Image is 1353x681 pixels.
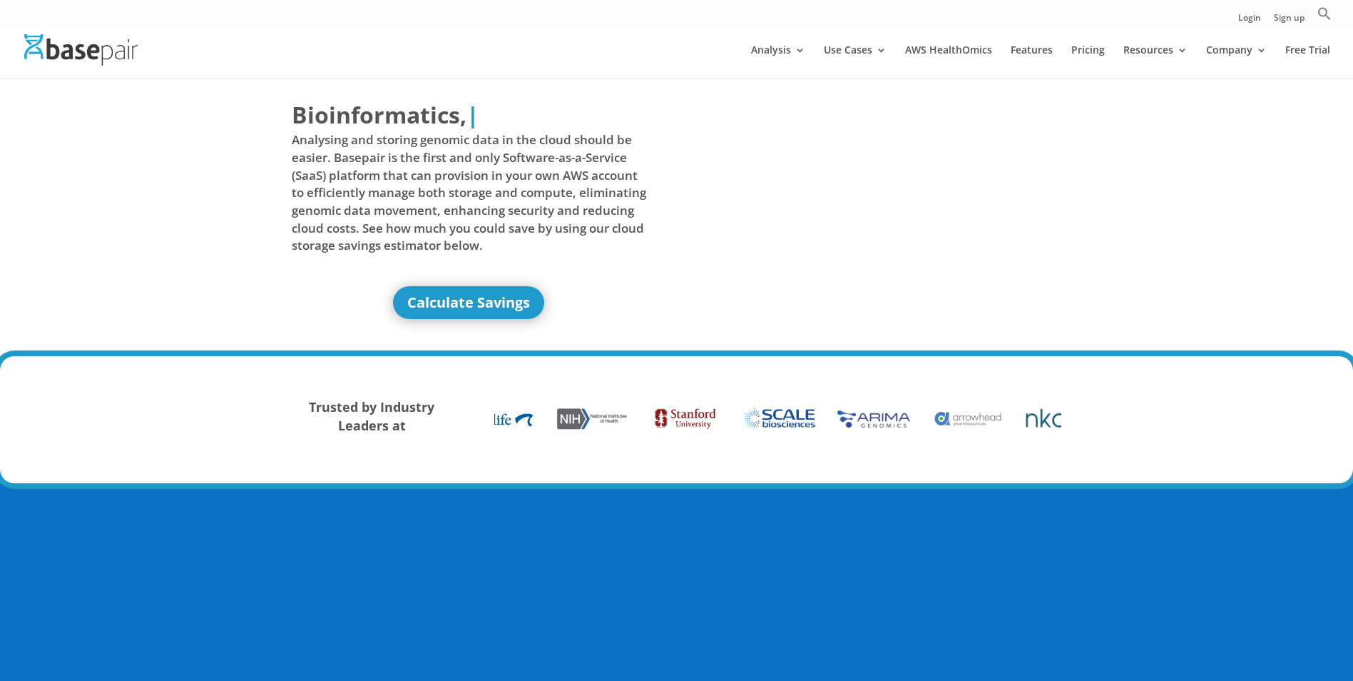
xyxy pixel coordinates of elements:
[24,34,138,65] img: Basepair
[309,398,434,434] strong: Trusted by Industry Leaders at
[1274,14,1305,29] a: Sign up
[1071,45,1105,79] a: Pricing
[292,99,466,131] span: Bioinformatics,
[1206,45,1267,79] a: Company
[1011,45,1053,79] a: Features
[1238,14,1261,29] a: Login
[1317,6,1332,21] svg: Search
[1317,6,1332,29] a: Search Icon Link
[824,45,887,79] a: Use Cases
[393,286,544,319] a: Calculate Savings
[751,45,805,79] a: Analysis
[1285,45,1330,79] a: Free Trial
[905,45,992,79] a: AWS HealthOmics
[292,131,647,254] span: Analysing and storing genomic data in the cloud should be easier. Basepair is the first and only ...
[688,99,1043,298] iframe: Basepair - NGS Analysis Simplified
[1123,45,1188,79] a: Resources
[466,99,479,130] span: |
